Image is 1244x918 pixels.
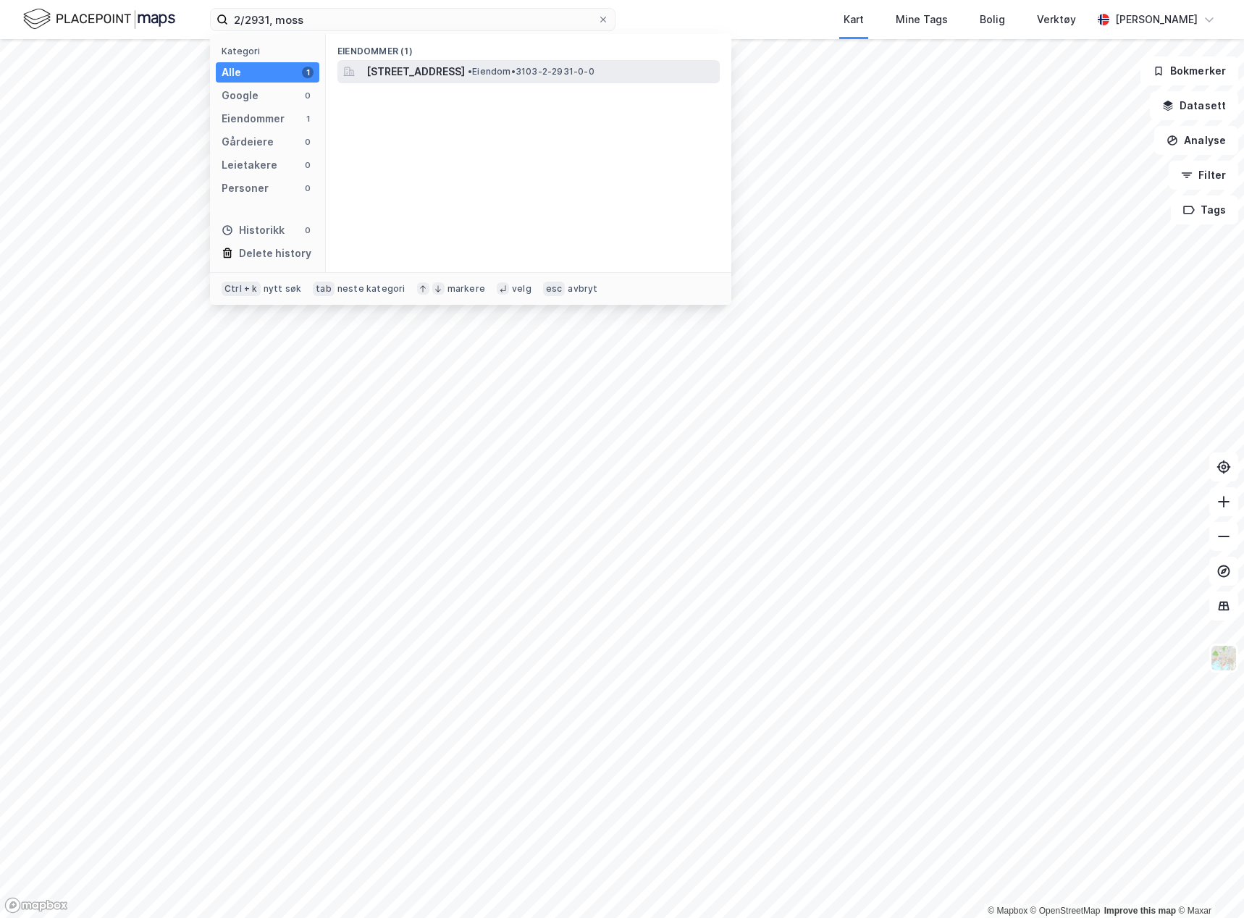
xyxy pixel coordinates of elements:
div: 0 [302,224,314,236]
span: • [468,66,472,77]
div: nytt søk [264,283,302,295]
button: Datasett [1150,91,1238,120]
div: velg [512,283,531,295]
div: 0 [302,90,314,101]
div: Verktøy [1037,11,1076,28]
div: Delete history [239,245,311,262]
div: Google [222,87,259,104]
div: neste kategori [337,283,405,295]
button: Tags [1171,195,1238,224]
div: avbryt [568,283,597,295]
div: Ctrl + k [222,282,261,296]
div: esc [543,282,566,296]
div: Kategori [222,46,319,56]
a: Mapbox homepage [4,897,68,914]
div: 0 [302,136,314,148]
a: Mapbox [988,906,1027,916]
div: Bolig [980,11,1005,28]
div: Kontrollprogram for chat [1172,848,1244,918]
div: markere [447,283,485,295]
input: Søk på adresse, matrikkel, gårdeiere, leietakere eller personer [228,9,597,30]
div: Alle [222,64,241,81]
div: Kart [844,11,864,28]
div: Leietakere [222,156,277,174]
div: Eiendommer (1) [326,34,731,60]
div: Historikk [222,222,285,239]
button: Analyse [1154,126,1238,155]
div: 1 [302,113,314,125]
a: OpenStreetMap [1030,906,1101,916]
div: [PERSON_NAME] [1115,11,1198,28]
span: Eiendom • 3103-2-2931-0-0 [468,66,594,77]
span: [STREET_ADDRESS] [366,63,465,80]
button: Bokmerker [1140,56,1238,85]
div: tab [313,282,335,296]
div: Personer [222,180,269,197]
iframe: Chat Widget [1172,848,1244,918]
a: Improve this map [1104,906,1176,916]
img: Z [1210,644,1237,672]
div: Mine Tags [896,11,948,28]
button: Filter [1169,161,1238,190]
div: Eiendommer [222,110,285,127]
img: logo.f888ab2527a4732fd821a326f86c7f29.svg [23,7,175,32]
div: 0 [302,159,314,171]
div: Gårdeiere [222,133,274,151]
div: 0 [302,182,314,194]
div: 1 [302,67,314,78]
